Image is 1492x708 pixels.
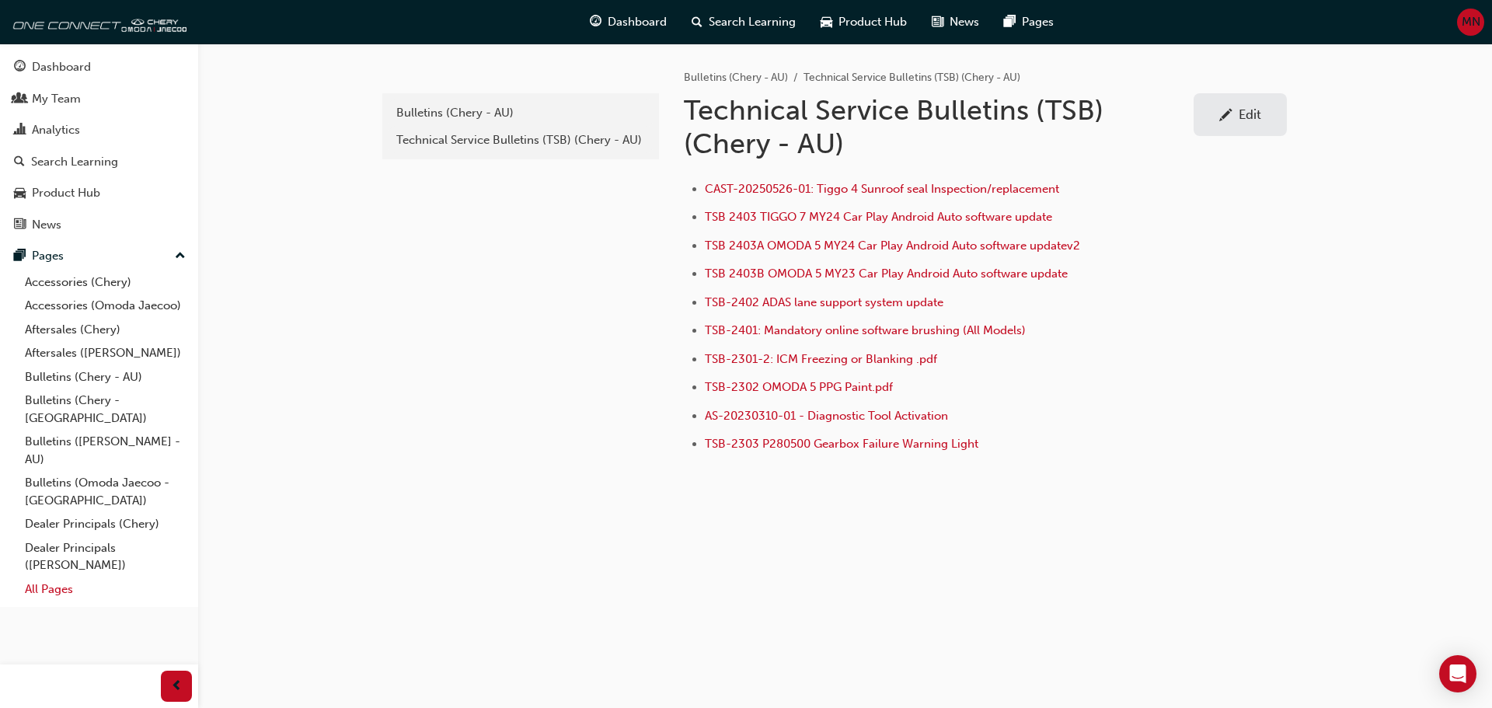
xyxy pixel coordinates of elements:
a: AS-20230310-01 - Diagnostic Tool Activation [705,409,948,423]
span: pages-icon [1004,12,1016,32]
div: Bulletins (Chery - AU) [396,104,645,122]
div: Search Learning [31,153,118,171]
span: Dashboard [608,13,667,31]
button: Pages [6,242,192,270]
a: Analytics [6,116,192,145]
a: Aftersales (Chery) [19,318,192,342]
a: My Team [6,85,192,113]
a: TSB 2403 TIGGO 7 MY24 Car Play Android Auto software update [705,210,1052,224]
span: guage-icon [14,61,26,75]
div: Analytics [32,121,80,139]
a: Product Hub [6,179,192,208]
span: MN [1462,13,1480,31]
a: Dealer Principals (Chery) [19,512,192,536]
a: All Pages [19,577,192,602]
span: car-icon [821,12,832,32]
span: pencil-icon [1219,109,1232,124]
span: car-icon [14,187,26,201]
span: search-icon [14,155,25,169]
span: chart-icon [14,124,26,138]
span: News [950,13,979,31]
span: prev-icon [171,677,183,696]
a: Bulletins ([PERSON_NAME] - AU) [19,430,192,471]
a: guage-iconDashboard [577,6,679,38]
a: news-iconNews [919,6,992,38]
a: TSB 2403A OMODA 5 MY24 Car Play Android Auto software updatev2 [705,239,1080,253]
span: news-icon [14,218,26,232]
span: people-icon [14,92,26,106]
span: Search Learning [709,13,796,31]
a: TSB 2403B OMODA 5 MY23 Car Play Android Auto software update [705,267,1068,281]
a: Dealer Principals ([PERSON_NAME]) [19,536,192,577]
span: Pages [1022,13,1054,31]
a: CAST-20250526-01: Tiggo 4 Sunroof seal Inspection/replacement [705,182,1059,196]
a: Accessories (Omoda Jaecoo) [19,294,192,318]
div: News [32,216,61,234]
a: TSB-2401: Mandatory online software brushing (All Models) [705,323,1026,337]
div: Edit [1239,106,1261,122]
div: Dashboard [32,58,91,76]
a: Technical Service Bulletins (TSB) (Chery - AU) [389,127,653,154]
span: news-icon [932,12,943,32]
a: Bulletins (Chery - [GEOGRAPHIC_DATA]) [19,389,192,430]
a: search-iconSearch Learning [679,6,808,38]
a: pages-iconPages [992,6,1066,38]
img: oneconnect [8,6,186,37]
div: My Team [32,90,81,108]
a: TSB-2302 OMODA 5 PPG Paint.pdf [705,380,893,394]
h1: Technical Service Bulletins (TSB) (Chery - AU) [684,93,1194,161]
div: Pages [32,247,64,265]
a: TSB-2301-2: ICM Freezing or Blanking .pdf [705,352,937,366]
span: search-icon [692,12,702,32]
div: Technical Service Bulletins (TSB) (Chery - AU) [396,131,645,149]
a: car-iconProduct Hub [808,6,919,38]
span: up-icon [175,246,186,267]
a: Bulletins (Chery - AU) [19,365,192,389]
a: TSB-2303 P280500 Gearbox Failure Warning Light [705,437,978,451]
a: TSB-2402 ADAS lane support system update [705,295,943,309]
button: MN [1457,9,1484,36]
span: pages-icon [14,249,26,263]
div: Product Hub [32,184,100,202]
span: guage-icon [590,12,601,32]
a: News [6,211,192,239]
a: Bulletins (Chery - AU) [389,99,653,127]
a: Search Learning [6,148,192,176]
button: DashboardMy TeamAnalyticsSearch LearningProduct HubNews [6,50,192,242]
a: Dashboard [6,53,192,82]
a: Accessories (Chery) [19,270,192,295]
li: Technical Service Bulletins (TSB) (Chery - AU) [804,69,1020,87]
a: Aftersales ([PERSON_NAME]) [19,341,192,365]
span: Product Hub [838,13,907,31]
a: Bulletins (Chery - AU) [684,71,788,84]
a: Edit [1194,93,1287,136]
div: Open Intercom Messenger [1439,655,1476,692]
a: Bulletins (Omoda Jaecoo - [GEOGRAPHIC_DATA]) [19,471,192,512]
